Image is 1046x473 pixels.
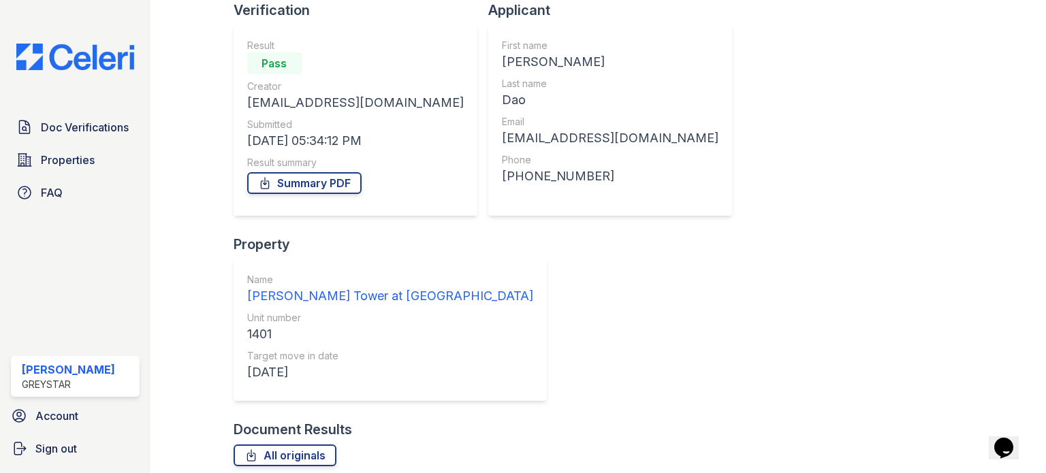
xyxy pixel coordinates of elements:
[5,402,145,429] a: Account
[247,172,362,194] a: Summary PDF
[247,273,533,306] a: Name [PERSON_NAME] Tower at [GEOGRAPHIC_DATA]
[247,311,533,325] div: Unit number
[247,131,464,150] div: [DATE] 05:34:12 PM
[247,39,464,52] div: Result
[41,184,63,201] span: FAQ
[488,1,743,20] div: Applicant
[41,119,129,135] span: Doc Verifications
[247,273,533,287] div: Name
[247,287,533,306] div: [PERSON_NAME] Tower at [GEOGRAPHIC_DATA]
[247,93,464,112] div: [EMAIL_ADDRESS][DOMAIN_NAME]
[11,114,140,141] a: Doc Verifications
[234,420,352,439] div: Document Results
[11,179,140,206] a: FAQ
[502,115,718,129] div: Email
[234,235,558,254] div: Property
[234,1,488,20] div: Verification
[41,152,95,168] span: Properties
[22,378,115,391] div: Greystar
[35,408,78,424] span: Account
[502,52,718,71] div: [PERSON_NAME]
[989,419,1032,459] iframe: chat widget
[234,444,336,466] a: All originals
[247,349,533,363] div: Target move in date
[502,39,718,52] div: First name
[247,80,464,93] div: Creator
[247,325,533,344] div: 1401
[502,91,718,110] div: Dao
[502,129,718,148] div: [EMAIL_ADDRESS][DOMAIN_NAME]
[11,146,140,174] a: Properties
[5,435,145,462] a: Sign out
[502,153,718,167] div: Phone
[502,77,718,91] div: Last name
[247,118,464,131] div: Submitted
[247,52,302,74] div: Pass
[247,363,533,382] div: [DATE]
[22,361,115,378] div: [PERSON_NAME]
[247,156,464,169] div: Result summary
[35,440,77,457] span: Sign out
[5,44,145,70] img: CE_Logo_Blue-a8612792a0a2168367f1c8372b55b34899dd931a85d93a1a3d3e32e68fde9ad4.png
[502,167,718,186] div: [PHONE_NUMBER]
